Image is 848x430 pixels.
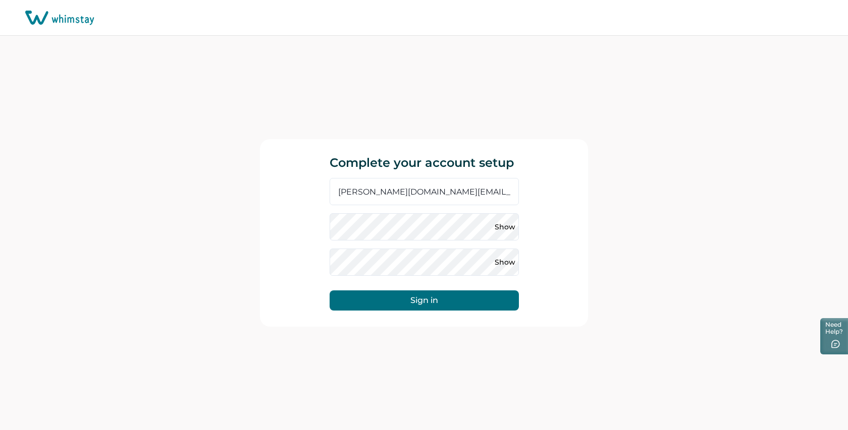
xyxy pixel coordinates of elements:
[497,219,513,235] button: Show
[497,254,513,270] button: Show
[330,139,519,170] p: Complete your account setup
[330,290,519,311] button: Sign in
[330,178,519,205] input: mayuri.ghawate@whimstay.com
